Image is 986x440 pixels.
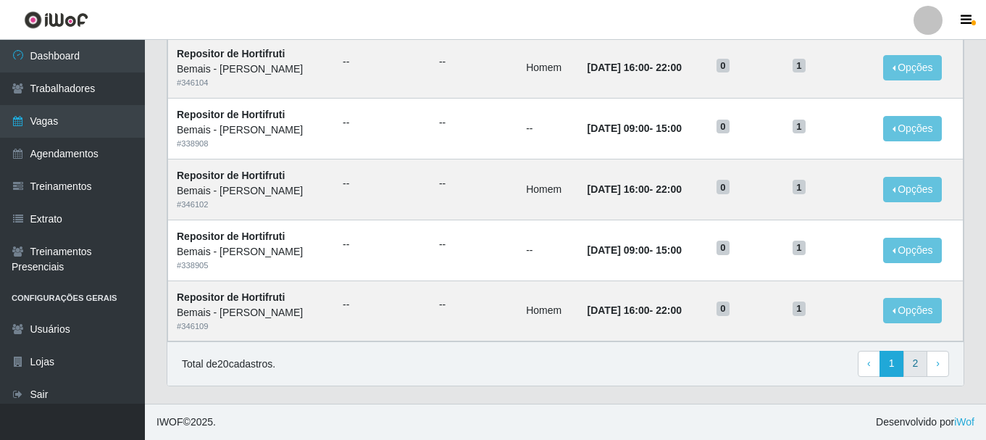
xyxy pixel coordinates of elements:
span: 0 [716,180,730,194]
time: [DATE] 16:00 [587,62,649,73]
ul: -- [343,54,422,70]
ul: -- [439,297,509,312]
span: 1 [793,120,806,134]
time: [DATE] 16:00 [587,304,649,316]
time: 15:00 [656,244,682,256]
span: 0 [716,59,730,73]
div: # 346109 [177,320,325,333]
div: Bemais - [PERSON_NAME] [177,183,325,199]
span: Desenvolvido por [876,415,974,430]
ul: -- [343,115,422,130]
div: Bemais - [PERSON_NAME] [177,244,325,260]
td: -- [517,99,578,159]
span: © 2025 . [156,415,216,430]
ul: -- [439,237,509,252]
strong: Repositor de Hortifruti [177,291,285,303]
strong: Repositor de Hortifruti [177,170,285,181]
time: [DATE] 09:00 [587,244,649,256]
a: 1 [880,351,904,377]
span: 0 [716,241,730,255]
span: 1 [793,59,806,73]
button: Opções [883,116,943,141]
button: Opções [883,177,943,202]
a: 2 [903,351,928,377]
strong: - [587,244,681,256]
button: Opções [883,55,943,80]
span: IWOF [156,416,183,428]
span: 1 [793,180,806,194]
strong: Repositor de Hortifruti [177,48,285,59]
nav: pagination [858,351,949,377]
time: [DATE] 16:00 [587,183,649,195]
div: # 338908 [177,138,325,150]
ul: -- [343,237,422,252]
div: # 346102 [177,199,325,211]
strong: - [587,62,681,73]
ul: -- [439,176,509,191]
td: -- [517,220,578,281]
span: ‹ [867,357,871,369]
strong: Repositor de Hortifruti [177,109,285,120]
button: Opções [883,238,943,263]
span: 1 [793,302,806,316]
a: iWof [954,416,974,428]
td: Homem [517,159,578,220]
strong: - [587,123,681,134]
ul: -- [343,297,422,312]
strong: - [587,183,681,195]
span: 0 [716,120,730,134]
div: Bemais - [PERSON_NAME] [177,305,325,320]
div: Bemais - [PERSON_NAME] [177,123,325,138]
time: 22:00 [656,183,682,195]
time: 22:00 [656,304,682,316]
span: 0 [716,302,730,316]
td: Homem [517,281,578,341]
button: Opções [883,298,943,323]
time: 15:00 [656,123,682,134]
td: Homem [517,38,578,99]
time: [DATE] 09:00 [587,123,649,134]
div: # 338905 [177,260,325,272]
a: Previous [858,351,880,377]
time: 22:00 [656,62,682,73]
strong: - [587,304,681,316]
a: Next [927,351,949,377]
p: Total de 20 cadastros. [182,357,275,372]
ul: -- [343,176,422,191]
ul: -- [439,115,509,130]
img: CoreUI Logo [24,11,88,29]
span: › [936,357,940,369]
div: Bemais - [PERSON_NAME] [177,62,325,77]
span: 1 [793,241,806,255]
div: # 346104 [177,77,325,89]
ul: -- [439,54,509,70]
strong: Repositor de Hortifruti [177,231,285,242]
